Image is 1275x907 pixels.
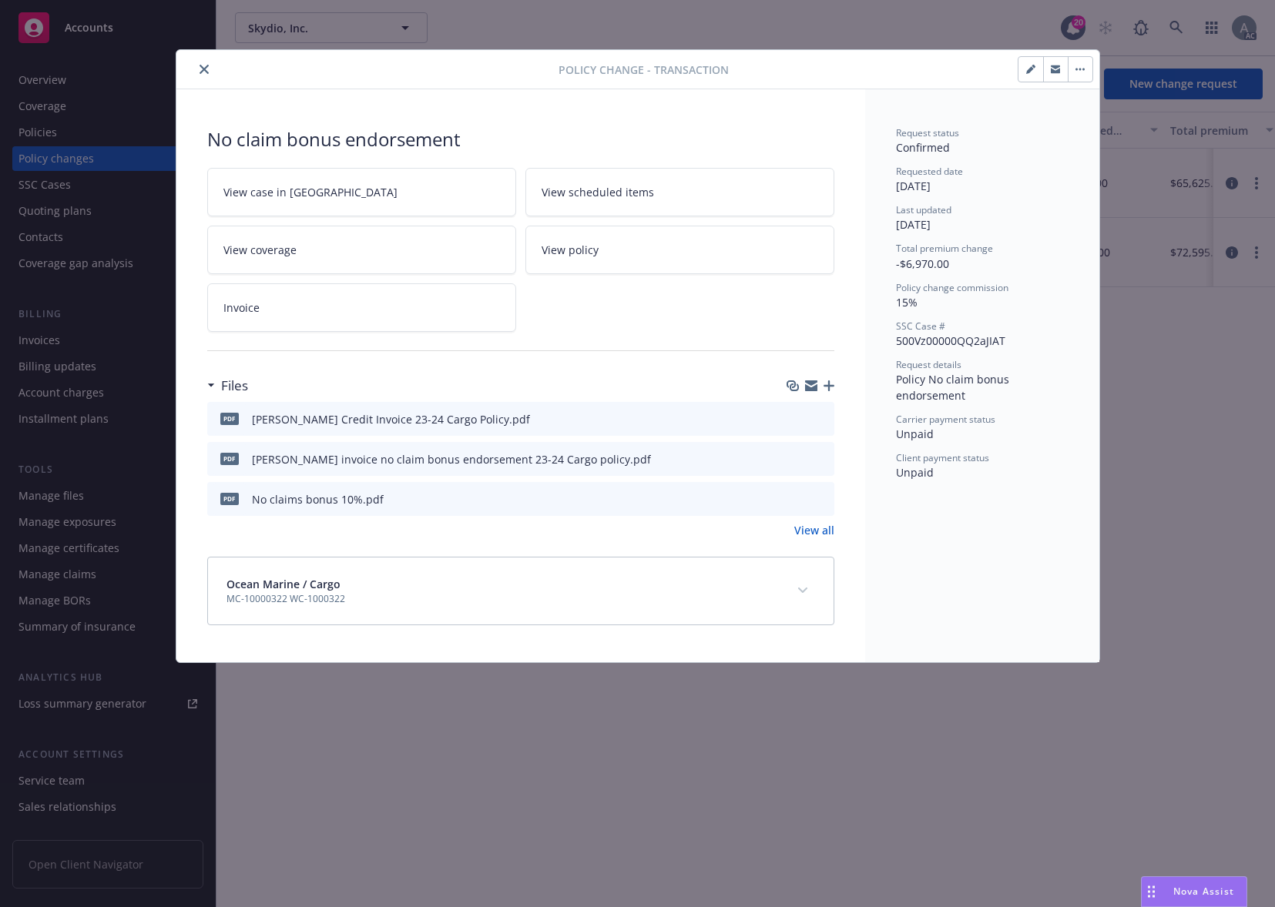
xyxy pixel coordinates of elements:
span: Policy change - Transaction [559,62,729,78]
span: Ocean Marine / Cargo [226,576,345,592]
span: Request status [896,126,959,139]
div: Ocean Marine / CargoMC-10000322 WC-1000322expand content [208,557,834,624]
span: Total premium change [896,242,993,255]
span: View scheduled items [542,184,654,200]
a: View coverage [207,226,516,274]
span: pdf [220,453,239,464]
div: No claims bonus 10%.pdf [252,491,384,507]
button: download file [790,451,802,467]
span: Client payment status [896,451,989,464]
span: 15% [896,295,918,310]
span: Request details [896,358,961,371]
div: No claim bonus endorsement [207,126,834,152]
span: Nova Assist [1173,885,1234,898]
button: expand content [790,578,815,603]
a: View policy [525,226,834,274]
span: pdf [220,413,239,424]
div: Files [207,376,248,396]
span: Last updated [896,203,951,216]
span: View case in [GEOGRAPHIC_DATA] [223,184,398,200]
span: Confirmed [896,140,950,155]
span: Requested date [896,165,963,178]
span: Policy No claim bonus endorsement [896,372,1012,403]
span: Invoice [223,300,260,316]
span: Carrier payment status [896,413,995,426]
span: Policy change commission [896,281,1008,294]
a: View all [794,522,834,538]
a: Invoice [207,283,516,332]
span: Unpaid [896,465,934,480]
span: Unpaid [896,427,934,441]
div: [PERSON_NAME] invoice no claim bonus endorsement 23-24 Cargo policy.pdf [252,451,651,467]
span: [DATE] [896,179,931,193]
button: preview file [814,491,828,507]
button: preview file [814,411,828,427]
span: pdf [220,493,239,504]
span: -$6,970.00 [896,256,949,271]
button: preview file [814,451,828,467]
a: View scheduled items [525,168,834,216]
h3: Files [221,376,248,396]
a: View case in [GEOGRAPHIC_DATA] [207,168,516,216]
button: download file [790,411,802,427]
div: Drag to move [1142,877,1161,906]
button: Nova Assist [1141,876,1247,907]
button: download file [790,491,802,507]
span: View policy [542,242,599,258]
span: View coverage [223,242,297,258]
span: SSC Case # [896,320,945,333]
button: close [195,60,213,79]
span: [DATE] [896,217,931,232]
span: MC-10000322 WC-1000322 [226,592,345,606]
div: [PERSON_NAME] Credit Invoice 23-24 Cargo Policy.pdf [252,411,530,427]
span: 500Vz00000QQ2aJIAT [896,333,1005,348]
